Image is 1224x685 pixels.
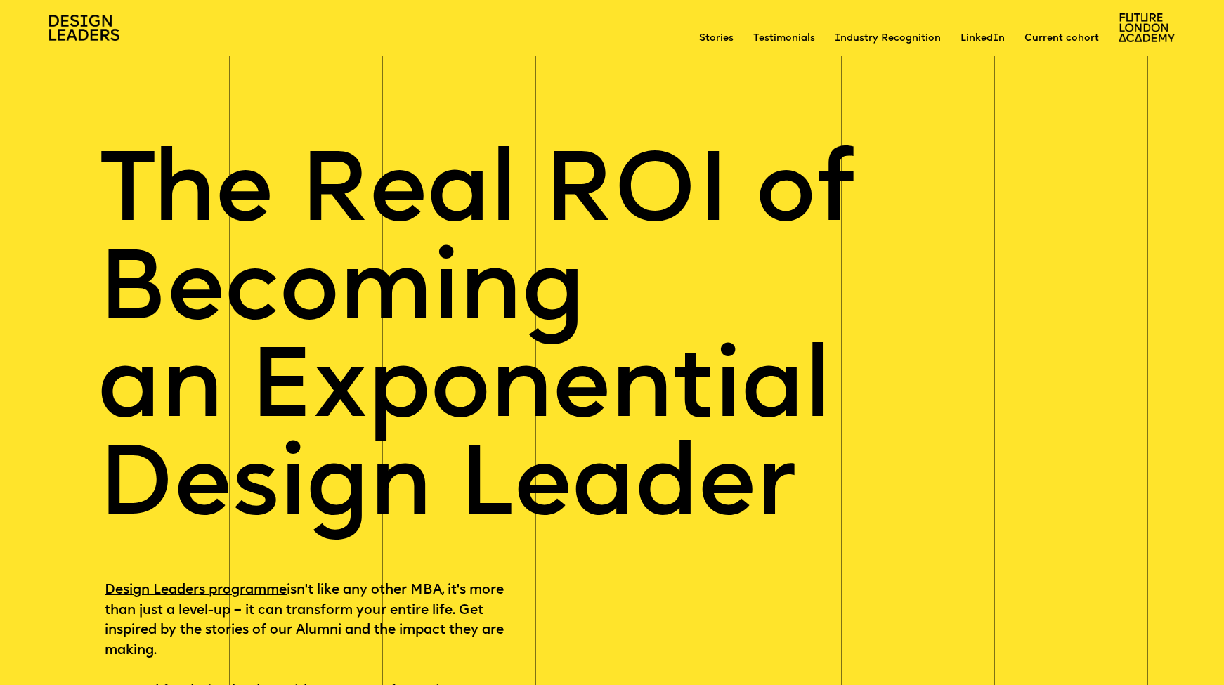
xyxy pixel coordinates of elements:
a: Industry Recognition [835,32,941,46]
a: Testimonials [753,32,815,46]
a: Current cohort [1024,32,1099,46]
h1: The Real ROI of Becoming an Exponential Design Leader [98,147,1126,538]
a: Stories [699,32,734,46]
a: LinkedIn [961,32,1005,46]
a: Design Leaders programme [105,584,287,597]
